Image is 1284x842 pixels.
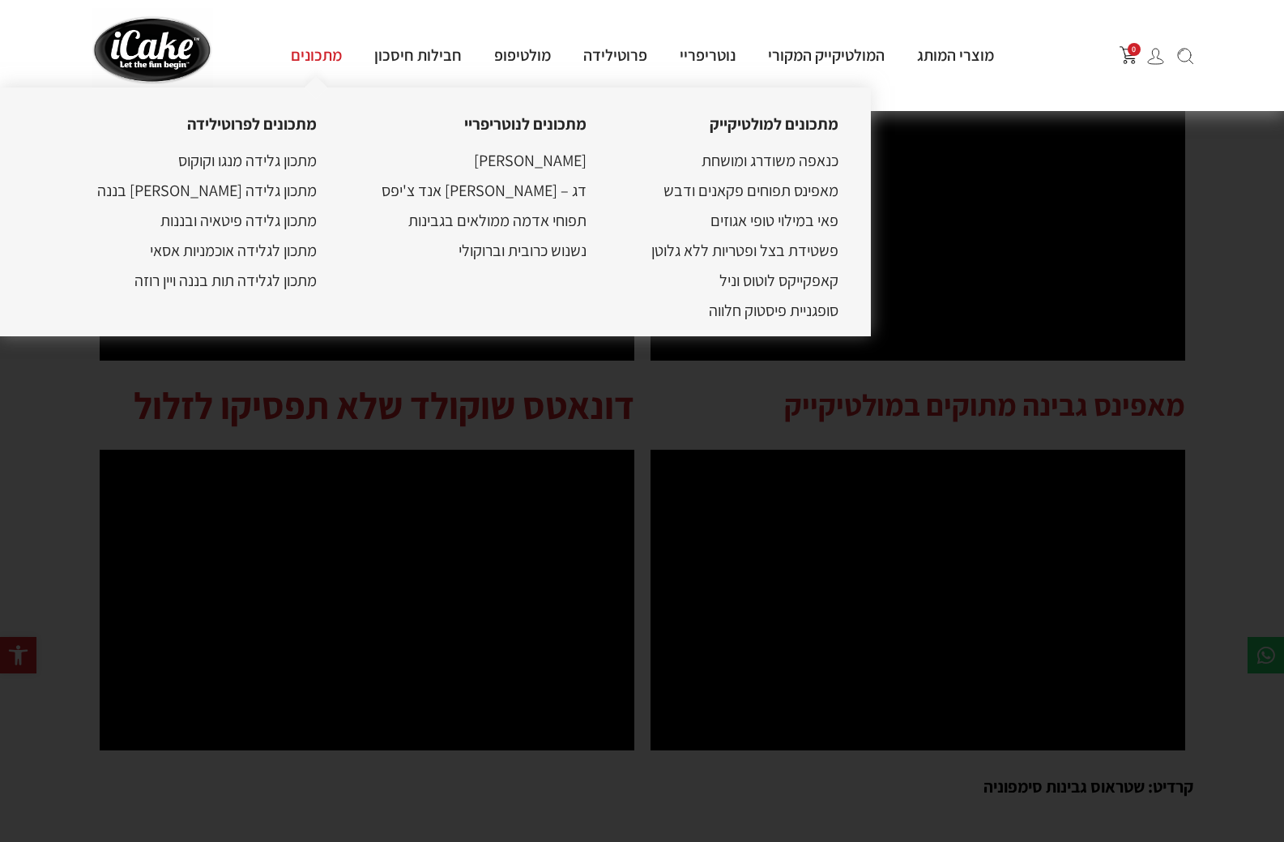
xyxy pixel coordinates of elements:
a: נשנוש כרובית וברוקולי [459,240,587,261]
button: פתח עגלת קניות צדדית [1120,46,1137,64]
a: מתכון לגלידה אוכמניות אסאי [150,240,317,261]
a: נוטריפריי [663,45,752,66]
a: מתכון גלידה [PERSON_NAME] בננה [97,180,317,201]
a: מתכונים למולטיקייק [710,113,838,135]
a: פשטידת בצל ופטריות ללא גלוטן [651,240,838,261]
span: 0 [1128,43,1141,56]
a: מתכונים לפרוטילידה [187,113,317,135]
a: חבילות חיסכון [358,45,478,66]
a: מולטיפופ [478,45,567,66]
a: כנאפה משודרג ומושחת [702,150,838,171]
a: המולטיקייק המקורי [752,45,901,66]
img: shopping-cart.png [1120,46,1137,64]
a: מתכונים [275,45,358,66]
a: מתכון גלידה מנגו וקוקוס [178,150,317,171]
a: מאפינס תפוחים פקאנים ודבש [663,180,838,201]
a: פרוטילידה [567,45,663,66]
a: מתכונים לנוטריפריי [464,113,587,135]
a: קאפקייקס לוטוס וניל [719,270,838,291]
a: מוצרי המותג [901,45,1010,66]
a: [PERSON_NAME] [474,150,587,171]
a: תפוחי אדמה ממולאים בגבינות [408,210,587,231]
a: מתכון גלידה פיטאיה ובננות [160,210,317,231]
a: סופגניית פיסטוק חלווה [709,300,838,321]
a: פאי במילוי טופי אגוזים [710,210,838,231]
a: מתכון לגלידה תות בננה ויין רוזה [134,270,317,291]
a: דג – [PERSON_NAME] אנד צ'יפס [382,180,587,201]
